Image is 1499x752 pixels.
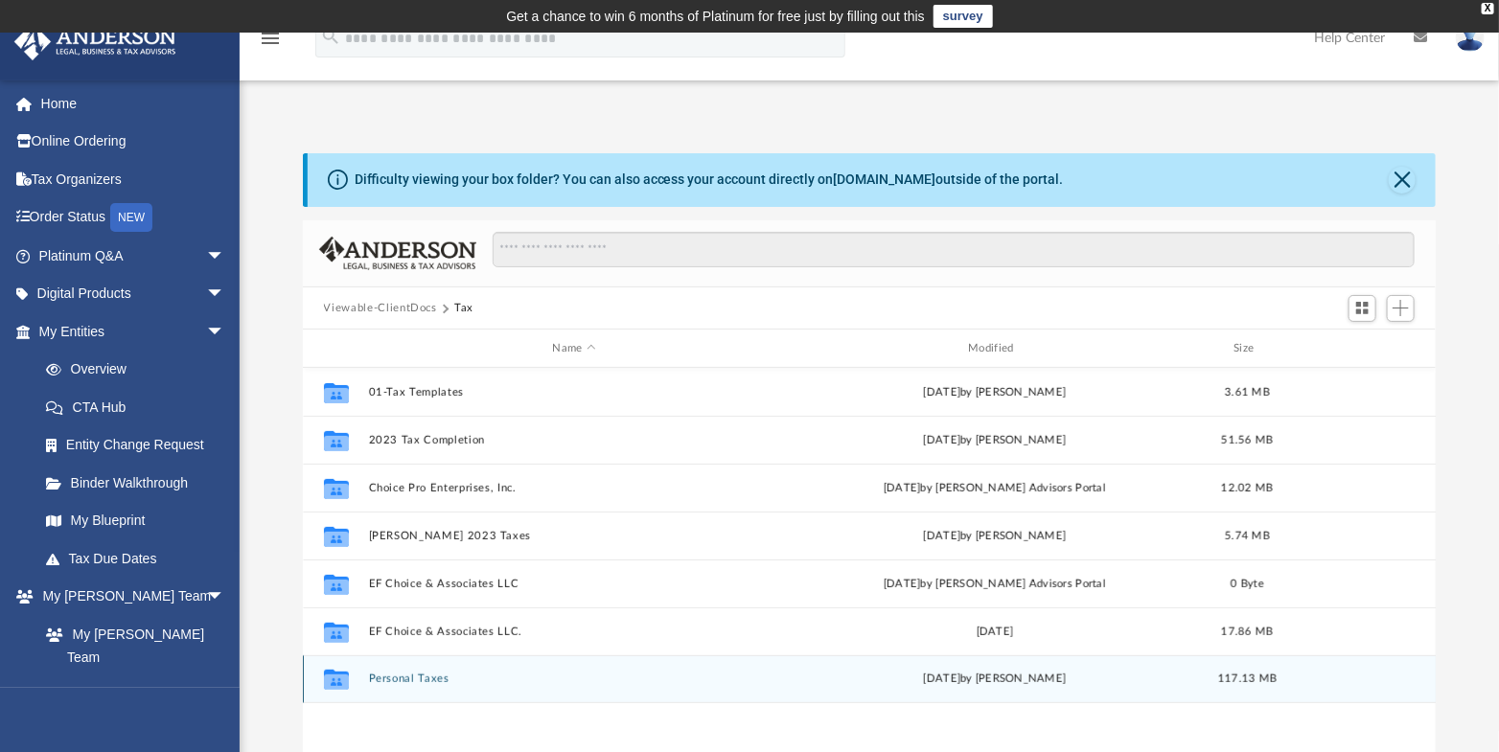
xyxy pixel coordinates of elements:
span: 17.86 MB [1221,627,1273,637]
a: Platinum Q&Aarrow_drop_down [13,237,254,275]
button: EF Choice & Associates LLC [368,578,780,590]
div: id [311,340,358,357]
a: Tax Organizers [13,160,254,198]
input: Search files and folders [493,232,1415,268]
span: 12.02 MB [1221,483,1273,493]
a: Anderson System [27,676,244,715]
span: 5.74 MB [1225,531,1270,541]
div: [DATE] by [PERSON_NAME] [789,432,1201,449]
a: My Blueprint [27,502,244,540]
a: Digital Productsarrow_drop_down [13,275,254,313]
a: Binder Walkthrough [27,464,254,502]
button: Personal Taxes [368,672,780,685]
button: 2023 Tax Completion [368,434,780,446]
div: Size [1209,340,1285,357]
a: survey [934,5,993,28]
button: Add [1387,295,1416,322]
button: [PERSON_NAME] 2023 Taxes [368,530,780,542]
span: arrow_drop_down [206,312,244,352]
img: User Pic [1456,24,1485,52]
div: Get a chance to win 6 months of Platinum for free just by filling out this [506,5,925,28]
a: Online Ordering [13,123,254,161]
i: menu [259,27,282,50]
span: 0 Byte [1231,579,1264,589]
div: Modified [788,340,1200,357]
button: 01-Tax Templates [368,386,780,399]
a: menu [259,36,282,50]
div: Difficulty viewing your box folder? You can also access your account directly on outside of the p... [355,170,1064,190]
div: [DATE] by [PERSON_NAME] [789,528,1201,545]
button: Close [1389,167,1416,194]
div: NEW [110,203,152,232]
a: My [PERSON_NAME] Team [27,615,235,676]
button: EF Choice & Associates LLC. [368,626,780,638]
a: Order StatusNEW [13,198,254,238]
span: arrow_drop_down [206,237,244,276]
div: [DATE] by [PERSON_NAME] Advisors Portal [789,576,1201,593]
a: [DOMAIN_NAME] [834,171,936,187]
img: Anderson Advisors Platinum Portal [9,23,182,60]
a: Overview [27,351,254,389]
a: CTA Hub [27,388,254,426]
div: [DATE] by [PERSON_NAME] Advisors Portal [789,480,1201,497]
a: My Entitiesarrow_drop_down [13,312,254,351]
a: Entity Change Request [27,426,254,465]
i: search [320,26,341,47]
span: 117.13 MB [1218,673,1277,684]
div: id [1294,340,1428,357]
span: arrow_drop_down [206,275,244,314]
button: Viewable-ClientDocs [324,300,437,317]
span: 3.61 MB [1225,387,1270,398]
div: [DATE] by [PERSON_NAME] [789,384,1201,401]
span: 51.56 MB [1221,435,1273,445]
button: Switch to Grid View [1349,295,1377,322]
div: [DATE] by [PERSON_NAME] [789,671,1201,688]
a: Tax Due Dates [27,539,254,578]
a: My [PERSON_NAME] Teamarrow_drop_down [13,578,244,616]
div: close [1482,3,1494,14]
div: [DATE] [789,624,1201,641]
a: Home [13,84,254,123]
button: Choice Pro Enterprises, Inc. [368,482,780,494]
span: arrow_drop_down [206,578,244,617]
button: Tax [454,300,473,317]
div: Name [367,340,779,357]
